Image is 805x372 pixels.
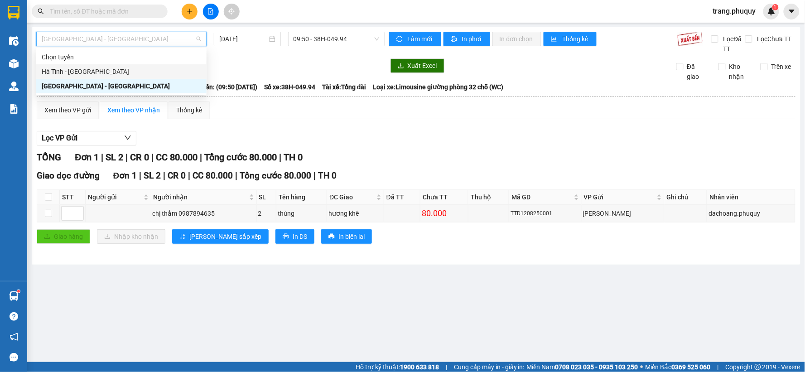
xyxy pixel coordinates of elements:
span: Người nhận [154,192,247,202]
span: bar-chart [551,36,559,43]
span: printer [328,233,335,241]
span: Làm mới [408,34,434,44]
span: copyright [755,364,761,370]
div: Chọn tuyến [36,50,207,64]
strong: 0369 525 060 [672,363,711,371]
div: 2 [258,208,275,218]
span: printer [283,233,289,241]
span: Xuất Excel [408,61,437,71]
span: message [10,353,18,362]
span: Tổng cước 80.000 [204,152,277,163]
img: solution-icon [9,104,19,114]
div: Xem theo VP nhận [107,105,160,115]
span: | [446,362,447,372]
span: Số xe: 38H-049.94 [264,82,315,92]
span: TH 0 [284,152,303,163]
span: Đơn 1 [75,152,99,163]
span: | [313,170,316,181]
strong: 1900 633 818 [400,363,439,371]
div: dachoang.phuquy [709,208,793,218]
span: TH 0 [318,170,337,181]
td: TTD1208250001 [509,205,581,222]
span: Hỗ trợ kỹ thuật: [356,362,439,372]
button: bar-chartThống kê [544,32,597,46]
button: sort-ascending[PERSON_NAME] sắp xếp [172,229,269,244]
button: In đơn chọn [492,32,542,46]
img: icon-new-feature [767,7,776,15]
th: Ghi chú [665,190,708,205]
span: CC 80.000 [193,170,233,181]
span: | [279,152,281,163]
span: | [101,152,103,163]
span: plus [187,8,193,14]
span: Trên xe [768,62,795,72]
span: Tài xế: Tổng đài [322,82,366,92]
span: Miền Bắc [646,362,711,372]
img: warehouse-icon [9,82,19,91]
span: question-circle [10,312,18,321]
th: SL [257,190,276,205]
span: | [151,152,154,163]
input: Tìm tên, số ĐT hoặc mã đơn [50,6,157,16]
button: uploadGiao hàng [37,229,90,244]
span: file-add [207,8,214,14]
span: [PERSON_NAME] sắp xếp [189,232,261,242]
li: Hotline: 19001874 [50,45,206,56]
span: In biên lai [338,232,365,242]
span: Người gửi [88,192,142,202]
button: plus [182,4,198,19]
img: warehouse-icon [9,59,19,68]
span: Cung cấp máy in - giấy in: [454,362,525,372]
b: Gửi khách hàng [85,58,170,69]
span: Lọc VP Gửi [42,132,77,144]
div: Hà Tĩnh - Hà Nội [36,64,207,79]
span: Tổng cước 80.000 [240,170,311,181]
div: [GEOGRAPHIC_DATA] - [GEOGRAPHIC_DATA] [42,81,201,91]
span: caret-down [788,7,796,15]
span: Lọc Đã TT [720,34,745,54]
button: printerIn DS [275,229,314,244]
button: downloadXuất Excel [390,58,444,73]
span: sort-ascending [179,233,186,241]
span: SL 2 [144,170,161,181]
span: notification [10,333,18,341]
img: logo-vxr [8,6,19,19]
button: Lọc VP Gửi [37,131,136,145]
span: CC 80.000 [156,152,198,163]
button: file-add [203,4,219,19]
img: warehouse-icon [9,291,19,301]
span: VP Gửi [584,192,655,202]
div: Xem theo VP gửi [44,105,91,115]
span: | [163,170,165,181]
div: Hà Nội - Hà Tĩnh [36,79,207,93]
button: printerIn phơi [443,32,490,46]
sup: 1 [772,4,779,10]
span: In DS [293,232,307,242]
span: trang.phuquy [706,5,763,17]
button: downloadNhập kho nhận [97,229,165,244]
span: Giao dọc đường [37,170,100,181]
div: Hà Tĩnh - [GEOGRAPHIC_DATA] [42,67,201,77]
div: Chọn tuyến [42,52,201,62]
div: Thống kê [176,105,202,115]
span: down [124,134,131,141]
span: printer [451,36,458,43]
span: Loại xe: Limousine giường phòng 32 chỗ (WC) [373,82,504,92]
span: In phơi [462,34,483,44]
div: thùng [278,208,325,218]
div: hương khê [328,208,382,218]
td: VP Trần Thủ Độ [582,205,665,222]
div: TTD1208250001 [511,209,579,218]
div: 80.000 [422,207,467,220]
span: download [398,63,404,70]
button: aim [224,4,240,19]
span: ĐC Giao [329,192,375,202]
th: Thu hộ [468,190,509,205]
button: syncLàm mới [389,32,441,46]
span: | [200,152,202,163]
span: Đơn 1 [113,170,137,181]
div: [PERSON_NAME] [583,208,663,218]
span: Thống kê [562,34,589,44]
th: STT [60,190,86,205]
th: Đã TT [384,190,421,205]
